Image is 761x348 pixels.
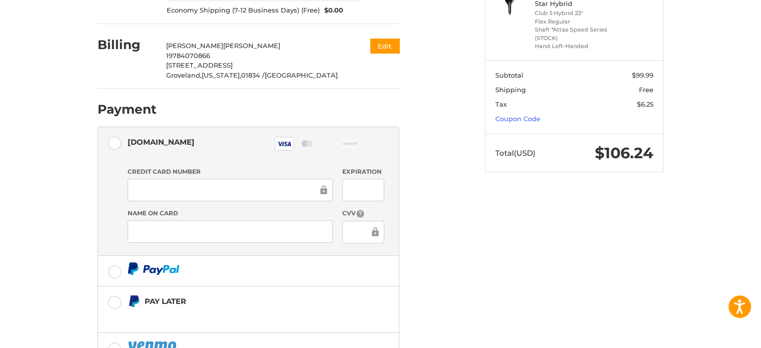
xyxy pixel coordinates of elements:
button: Edit [370,39,399,53]
span: Groveland, [166,71,202,79]
iframe: Google Customer Reviews [678,321,761,348]
label: Expiration [342,167,384,176]
li: Hand Left-Handed [535,42,611,51]
label: Credit Card Number [128,167,333,176]
label: CVV [342,209,384,218]
li: Club 5 Hybrid 23° [535,9,611,18]
span: Shipping [495,86,526,94]
img: Pay Later icon [128,295,140,307]
span: Economy Shipping (7-12 Business Days) (Free) [167,6,320,16]
span: [GEOGRAPHIC_DATA] [265,71,338,79]
img: PayPal icon [128,262,180,275]
li: Shaft *Attas Speed Series (STOCK) [535,26,611,42]
span: Tax [495,100,507,108]
span: $0.00 [320,6,344,16]
iframe: PayPal Message 1 [128,312,337,320]
span: [PERSON_NAME] [223,42,280,50]
span: [US_STATE], [202,71,241,79]
span: Free [639,86,653,94]
div: [DOMAIN_NAME] [128,134,195,150]
span: [STREET_ADDRESS] [166,61,233,69]
span: $6.25 [637,100,653,108]
span: Subtotal [495,71,523,79]
div: Pay Later [145,293,336,309]
h2: Billing [98,37,156,53]
span: $106.24 [595,144,653,162]
span: 01834 / [241,71,265,79]
span: [PERSON_NAME] [166,42,223,50]
span: $99.99 [632,71,653,79]
span: 19784070866 [166,52,210,60]
a: Coupon Code [495,115,540,123]
li: Flex Regular [535,18,611,26]
h2: Payment [98,102,157,117]
span: Total (USD) [495,148,535,158]
label: Name on Card [128,209,333,218]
